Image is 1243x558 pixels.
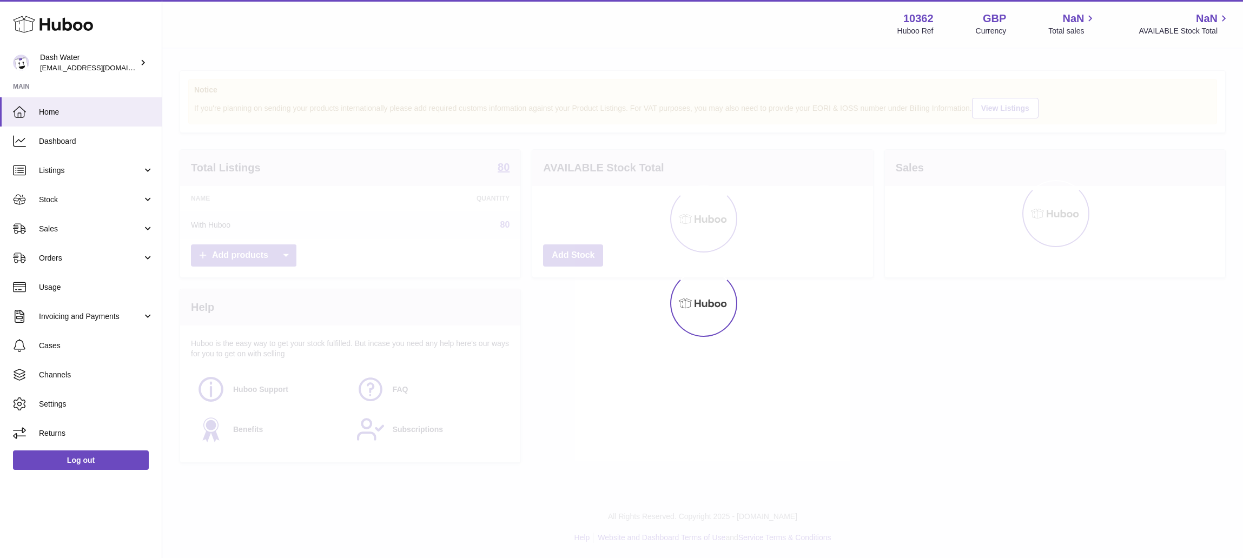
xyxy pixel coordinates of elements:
span: Cases [39,341,154,351]
div: Currency [976,26,1007,36]
span: Listings [39,165,142,176]
span: Orders [39,253,142,263]
strong: 10362 [903,11,934,26]
a: Log out [13,450,149,470]
div: Dash Water [40,52,137,73]
span: Sales [39,224,142,234]
span: AVAILABLE Stock Total [1139,26,1230,36]
img: bea@dash-water.com [13,55,29,71]
span: Total sales [1048,26,1096,36]
span: NaN [1196,11,1218,26]
span: [EMAIL_ADDRESS][DOMAIN_NAME] [40,63,159,72]
div: Huboo Ref [897,26,934,36]
span: Home [39,107,154,117]
span: Returns [39,428,154,439]
span: NaN [1062,11,1084,26]
span: Invoicing and Payments [39,311,142,322]
span: Settings [39,399,154,409]
span: Channels [39,370,154,380]
a: NaN AVAILABLE Stock Total [1139,11,1230,36]
a: NaN Total sales [1048,11,1096,36]
span: Stock [39,195,142,205]
span: Usage [39,282,154,293]
strong: GBP [983,11,1006,26]
span: Dashboard [39,136,154,147]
